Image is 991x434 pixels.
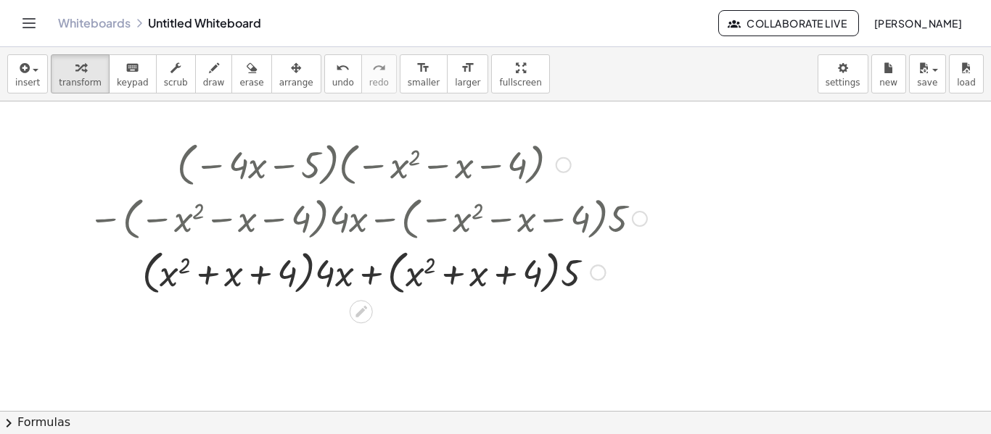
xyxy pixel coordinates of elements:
span: load [957,78,976,88]
button: keyboardkeypad [109,54,157,93]
button: load [949,54,984,93]
span: new [879,78,897,88]
span: larger [455,78,480,88]
button: scrub [156,54,196,93]
span: erase [239,78,263,88]
span: redo [369,78,389,88]
button: Toggle navigation [17,12,41,35]
span: fullscreen [499,78,541,88]
button: redoredo [361,54,397,93]
button: erase [231,54,271,93]
button: format_sizesmaller [400,54,448,93]
span: undo [332,78,354,88]
button: [PERSON_NAME] [862,10,974,36]
span: insert [15,78,40,88]
span: save [917,78,937,88]
span: settings [826,78,860,88]
button: insert [7,54,48,93]
i: keyboard [126,59,139,77]
button: draw [195,54,233,93]
button: transform [51,54,110,93]
i: redo [372,59,386,77]
button: save [909,54,946,93]
button: settings [818,54,868,93]
span: transform [59,78,102,88]
i: format_size [461,59,474,77]
span: scrub [164,78,188,88]
span: arrange [279,78,313,88]
span: draw [203,78,225,88]
button: new [871,54,906,93]
button: Collaborate Live [718,10,859,36]
button: undoundo [324,54,362,93]
button: arrange [271,54,321,93]
button: fullscreen [491,54,549,93]
span: [PERSON_NAME] [873,17,962,30]
i: format_size [416,59,430,77]
a: Whiteboards [58,16,131,30]
div: Edit math [350,300,373,323]
span: Collaborate Live [731,17,847,30]
button: format_sizelarger [447,54,488,93]
i: undo [336,59,350,77]
span: smaller [408,78,440,88]
span: keypad [117,78,149,88]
